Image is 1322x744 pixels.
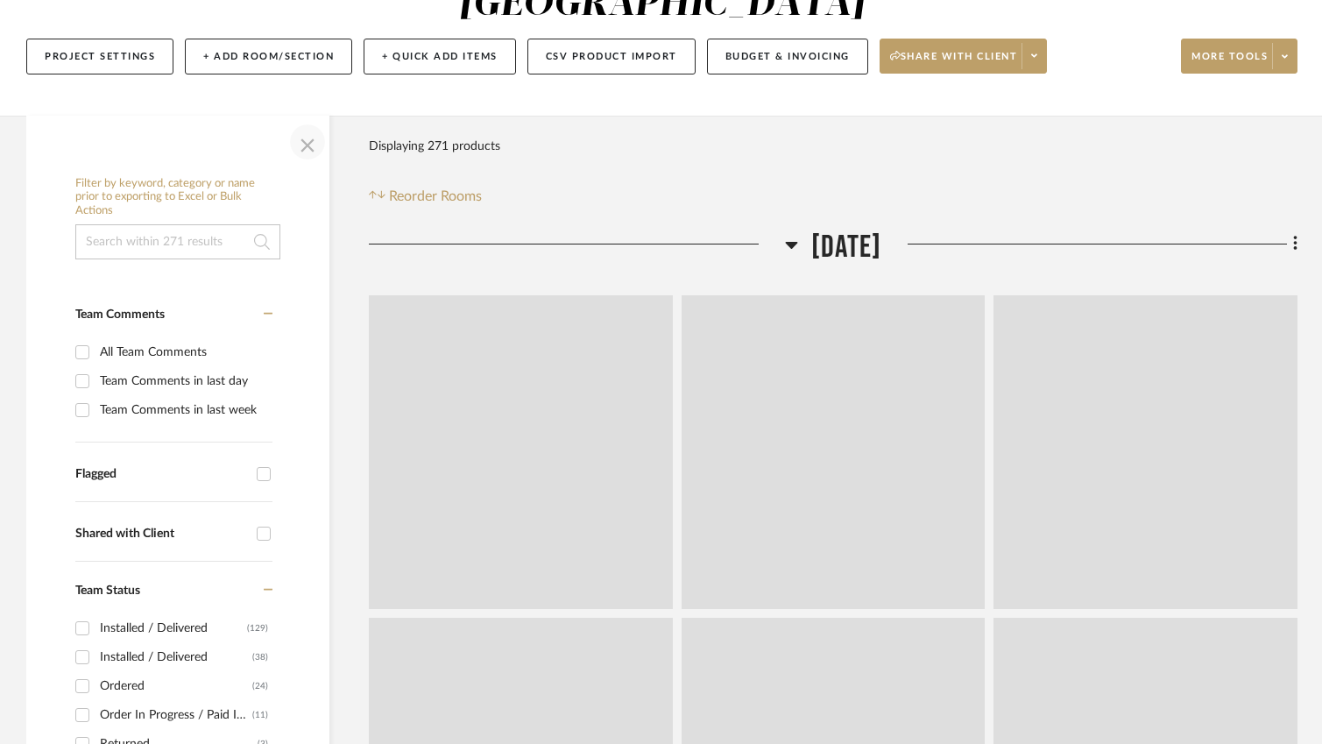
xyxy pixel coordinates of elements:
div: (11) [252,701,268,729]
div: Shared with Client [75,527,248,542]
button: Project Settings [26,39,173,74]
div: Team Comments in last day [100,367,268,395]
div: Displaying 271 products [369,129,500,164]
button: + Add Room/Section [185,39,352,74]
div: Team Comments in last week [100,396,268,424]
span: [DATE] [811,229,881,266]
button: CSV Product Import [527,39,696,74]
h6: Filter by keyword, category or name prior to exporting to Excel or Bulk Actions [75,177,280,218]
button: Budget & Invoicing [707,39,868,74]
span: Team Status [75,585,140,597]
div: Installed / Delivered [100,614,247,642]
button: + Quick Add Items [364,39,516,74]
div: All Team Comments [100,338,268,366]
div: Order In Progress / Paid In Full w/ Freight, No Balance due [100,701,252,729]
div: Ordered [100,672,252,700]
div: (129) [247,614,268,642]
button: More tools [1181,39,1297,74]
span: Share with client [890,50,1018,76]
span: More tools [1191,50,1268,76]
span: Team Comments [75,308,165,321]
button: Share with client [880,39,1048,74]
div: Installed / Delivered [100,643,252,671]
span: Reorder Rooms [389,186,482,207]
div: (38) [252,643,268,671]
div: (24) [252,672,268,700]
button: Reorder Rooms [369,186,482,207]
button: Close [290,124,325,159]
div: Flagged [75,467,248,482]
input: Search within 271 results [75,224,280,259]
